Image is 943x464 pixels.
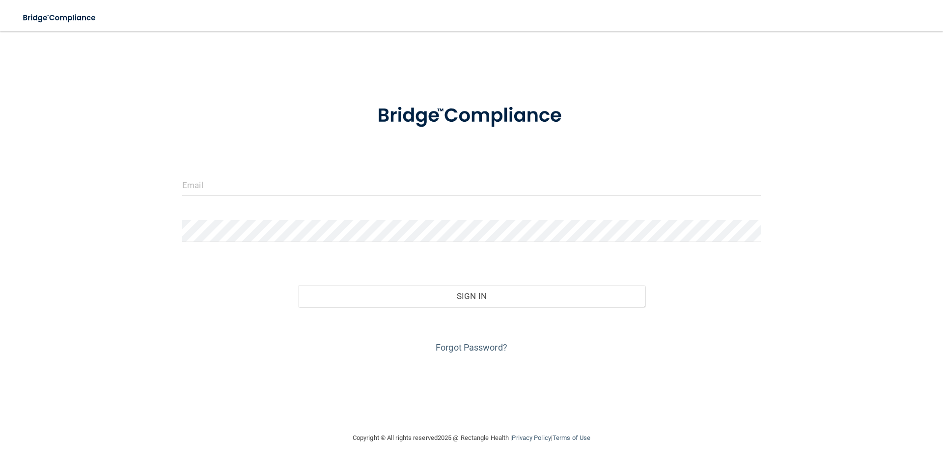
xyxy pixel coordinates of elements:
[15,8,105,28] img: bridge_compliance_login_screen.278c3ca4.svg
[357,90,586,141] img: bridge_compliance_login_screen.278c3ca4.svg
[773,394,931,434] iframe: Drift Widget Chat Controller
[512,434,551,441] a: Privacy Policy
[436,342,507,353] a: Forgot Password?
[298,285,645,307] button: Sign In
[182,174,761,196] input: Email
[292,422,651,454] div: Copyright © All rights reserved 2025 @ Rectangle Health | |
[553,434,590,441] a: Terms of Use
